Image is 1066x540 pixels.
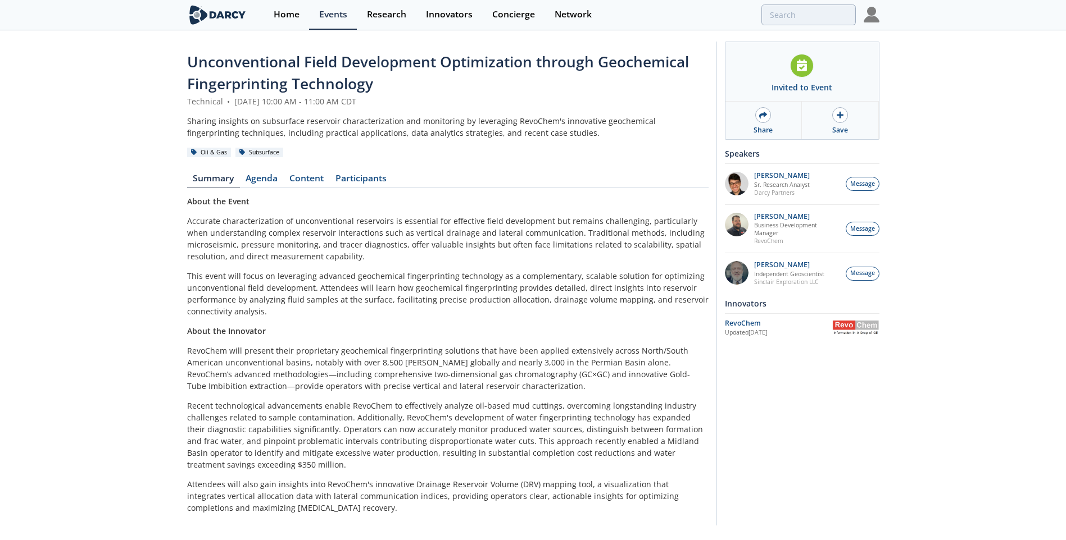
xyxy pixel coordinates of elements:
[187,326,266,336] strong: About the Innovator
[754,125,773,135] div: Share
[850,269,875,278] span: Message
[846,177,879,191] button: Message
[274,10,300,19] div: Home
[555,10,592,19] div: Network
[725,328,832,337] div: Updated [DATE]
[240,174,284,187] a: Agenda
[187,95,709,107] div: Technical [DATE] 10:00 AM - 11:00 AM CDT
[187,148,232,158] div: Oil & Gas
[754,261,824,269] p: [PERSON_NAME]
[284,174,330,187] a: Content
[187,5,248,25] img: logo-wide.svg
[319,10,347,19] div: Events
[725,144,879,163] div: Speakers
[754,213,840,221] p: [PERSON_NAME]
[367,10,406,19] div: Research
[754,237,840,245] p: RevoChem
[187,270,709,317] p: This event will focus on leveraging advanced geochemical fingerprinting technology as a complemen...
[187,196,250,207] strong: About the Event
[235,148,284,158] div: Subsurface
[187,174,240,187] a: Summary
[492,10,535,19] div: Concierge
[772,81,832,93] div: Invited to Event
[754,278,824,286] p: Sinclair Exploration LLC
[426,10,473,19] div: Innovators
[187,215,709,262] p: Accurate characterization of unconventional reservoirs is essential for effective field developme...
[187,52,689,94] span: Unconventional Field Development Optimization through Geochemical Fingerprinting Technology
[225,96,232,107] span: •
[725,172,749,195] img: pfbUXw5ZTiaeWmDt62ge
[725,294,879,313] div: Innovators
[725,261,749,285] img: 790b61d6-77b3-4134-8222-5cb555840c93
[1019,495,1055,529] iframe: chat widget
[850,180,875,189] span: Message
[754,221,840,237] p: Business Development Manager
[330,174,393,187] a: Participants
[754,189,810,196] p: Darcy Partners
[187,115,709,139] div: Sharing insights on subsurface reservoir characterization and monitoring by leveraging RevoChem's...
[725,318,879,337] a: RevoChem Updated[DATE] RevoChem
[754,172,810,180] p: [PERSON_NAME]
[761,4,856,25] input: Advanced Search
[725,318,832,328] div: RevoChem
[187,400,709,470] p: Recent technological advancements enable RevoChem to effectively analyze oil-based mud cuttings, ...
[846,222,879,236] button: Message
[846,267,879,281] button: Message
[754,181,810,189] p: Sr. Research Analyst
[850,225,875,234] span: Message
[864,7,879,22] img: Profile
[725,213,749,236] img: 2k2ez1SvSiOh3gKHmcgF
[832,125,848,135] div: Save
[187,478,709,514] p: Attendees will also gain insights into RevoChem's innovative Drainage Reservoir Volume (DRV) mapp...
[187,345,709,392] p: RevoChem will present their proprietary geochemical fingerprinting solutions that have been appli...
[754,270,824,278] p: Independent Geoscientist
[832,321,879,335] img: RevoChem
